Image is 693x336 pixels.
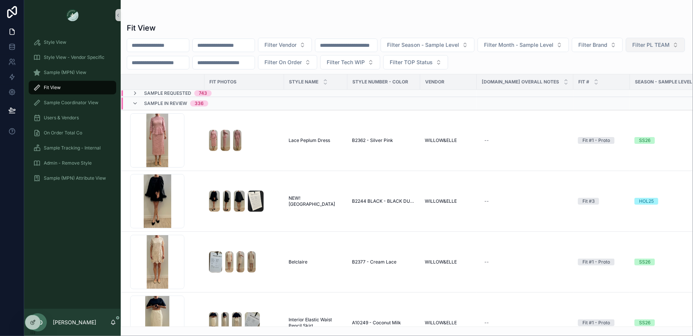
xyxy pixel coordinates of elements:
[352,259,416,265] a: B2377 - Cream Lace
[29,81,116,94] a: Fit View
[44,54,104,60] span: Style View - Vendor Specific
[582,137,610,144] div: Fit #1 - Proto
[484,320,489,326] div: --
[66,9,78,21] img: App logo
[44,130,82,136] span: On Order Total Co
[44,115,79,121] span: Users & Vendors
[626,38,685,52] button: Select Button
[352,259,396,265] span: B2377 - Cream Lace
[44,175,106,181] span: Sample (MPN) Attribute View
[481,317,569,329] a: --
[209,251,222,273] img: Screenshot-2025-08-26-at-4.06.28-PM.png
[195,100,204,106] div: 336
[232,312,241,333] img: Screenshot-2025-08-26-at-4.47.56-PM.png
[484,41,553,49] span: Filter Month - Sample Level
[482,79,559,85] span: [DOMAIN_NAME] Overall Notes
[247,251,256,273] img: Screenshot-2025-08-26-at-4.06.36-PM.png
[29,171,116,185] a: Sample (MPN) Attribute View
[29,141,116,155] a: Sample Tracking - Internal
[425,79,444,85] span: Vendor
[390,59,433,66] span: Filter TOP Status
[258,55,317,69] button: Select Button
[264,41,297,49] span: Filter Vendor
[289,137,343,143] a: Lace Peplum Dress
[578,41,607,49] span: Filter Brand
[578,79,589,85] span: Fit #
[639,319,650,326] div: SS26
[425,137,457,143] span: WILLOW&ELLE
[127,23,156,33] h1: Fit View
[289,195,343,207] a: NEW! [GEOGRAPHIC_DATA]
[289,259,307,265] span: Belclaire
[264,59,302,66] span: Filter On Order
[635,79,692,85] span: Season - Sample Level
[209,191,220,212] img: Screenshot-2025-08-28-at-10.14.30-AM.png
[582,319,610,326] div: Fit #1 - Proto
[289,317,343,329] a: Interior Elastic Waist Pencil Skirt
[29,96,116,109] a: Sample Coordinator View
[352,320,401,326] span: A10249 - Coconut Milk
[352,198,416,204] a: B2244 BLACK - BLACK DULL SATIN
[245,312,260,333] img: Screenshot-2025-08-26-at-4.48.00-PM.png
[484,137,489,143] div: --
[484,198,489,204] div: --
[44,145,101,151] span: Sample Tracking - Internal
[248,191,264,212] img: Screenshot-2025-08-28-at-10.14.44-AM.png
[639,137,650,144] div: SS26
[578,137,625,144] a: Fit #1 - Proto
[144,100,187,106] span: Sample In Review
[223,191,231,212] img: Screenshot-2025-08-28-at-10.14.34-AM.png
[44,85,61,91] span: Fit View
[387,41,459,49] span: Filter Season - Sample Level
[24,30,121,195] div: scrollable content
[44,160,92,166] span: Admin - Remove Style
[209,79,237,85] span: Fit Photos
[481,256,569,268] a: --
[29,111,116,125] a: Users & Vendors
[632,41,670,49] span: Filter PL TEAM
[352,320,416,326] a: A10249 - Coconut Milk
[582,259,610,265] div: Fit #1 - Proto
[578,259,625,265] a: Fit #1 - Proto
[478,38,569,52] button: Select Button
[352,137,393,143] span: B2362 - Silver Pink
[352,137,416,143] a: B2362 - Silver Pink
[578,198,625,205] a: Fit #3
[425,137,472,143] a: WILLOW&ELLE
[44,39,66,45] span: Style View
[209,312,280,333] a: Screenshot-2025-08-26-at-4.47.50-PM.pngScreenshot-2025-08-26-at-4.47.53-PM.pngScreenshot-2025-08-...
[572,38,623,52] button: Select Button
[44,100,98,106] span: Sample Coordinator View
[289,259,343,265] a: Belclaire
[29,51,116,64] a: Style View - Vendor Specific
[352,79,408,85] span: Style Number - Color
[221,130,230,151] img: Screenshot-2025-08-26-at-4.06.58-PM.png
[209,130,280,151] a: Screenshot-2025-08-26-at-4.06.53-PM.pngScreenshot-2025-08-26-at-4.06.58-PM.pngScreenshot-2025-08-...
[209,312,218,333] img: Screenshot-2025-08-26-at-4.47.50-PM.png
[425,320,472,326] a: WILLOW&ELLE
[233,130,241,151] img: Screenshot-2025-08-26-at-4.07.02-PM.png
[44,69,86,76] span: Sample (MPN) View
[578,319,625,326] a: Fit #1 - Proto
[53,319,96,326] p: [PERSON_NAME]
[221,312,229,333] img: Screenshot-2025-08-26-at-4.47.53-PM.png
[484,259,489,265] div: --
[639,198,654,205] div: HOL25
[209,251,280,273] a: Screenshot-2025-08-26-at-4.06.28-PM.pngScreenshot-2025-08-26-at-4.06.30-PM.pngScreenshot-2025-08-...
[481,134,569,146] a: --
[383,55,448,69] button: Select Button
[481,195,569,207] a: --
[425,198,472,204] a: WILLOW&ELLE
[289,79,318,85] span: STYLE NAME
[425,320,457,326] span: WILLOW&ELLE
[199,90,207,96] div: 743
[582,198,595,205] div: Fit #3
[29,126,116,140] a: On Order Total Co
[425,259,472,265] a: WILLOW&ELLE
[639,259,650,265] div: SS26
[234,191,245,212] img: Screenshot-2025-08-28-at-10.14.38-AM.png
[289,137,330,143] span: Lace Peplum Dress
